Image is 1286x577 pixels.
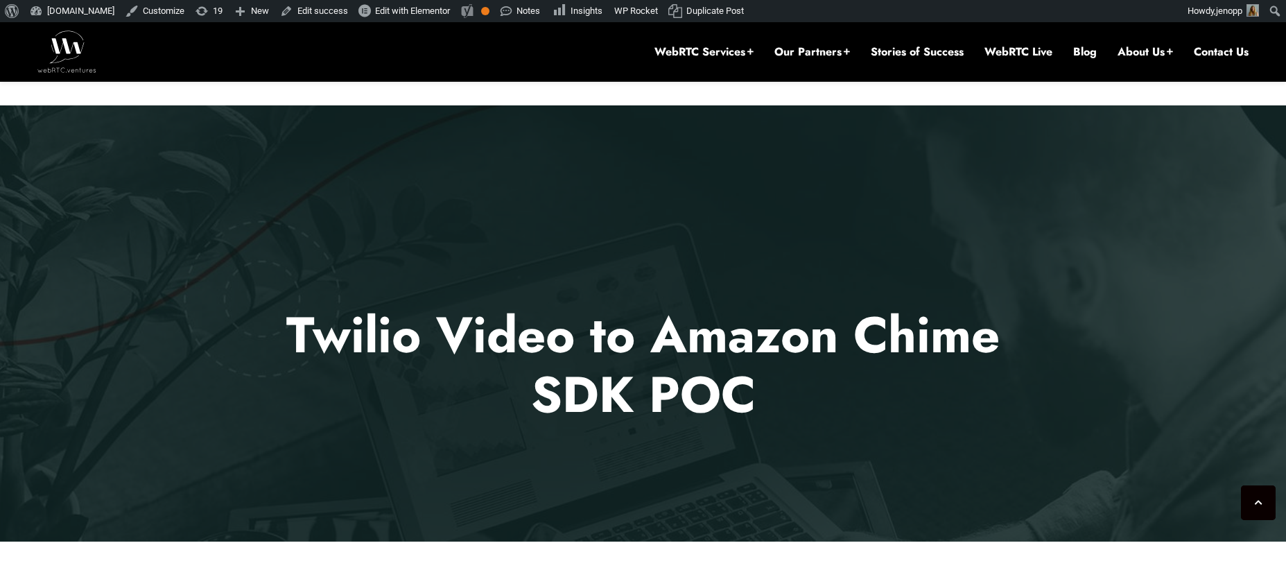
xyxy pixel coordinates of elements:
[571,6,602,16] span: Insights
[375,6,450,16] span: Edit with Elementor
[871,44,964,60] a: Stories of Success
[1194,44,1249,60] a: Contact Us
[1118,44,1173,60] a: About Us
[237,305,1049,425] p: Twilio Video to Amazon Chime SDK POC
[37,31,96,72] img: WebRTC.ventures
[1073,44,1097,60] a: Blog
[1216,6,1242,16] span: jenopp
[984,44,1052,60] a: WebRTC Live
[654,44,754,60] a: WebRTC Services
[481,7,489,15] div: OK
[774,44,850,60] a: Our Partners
